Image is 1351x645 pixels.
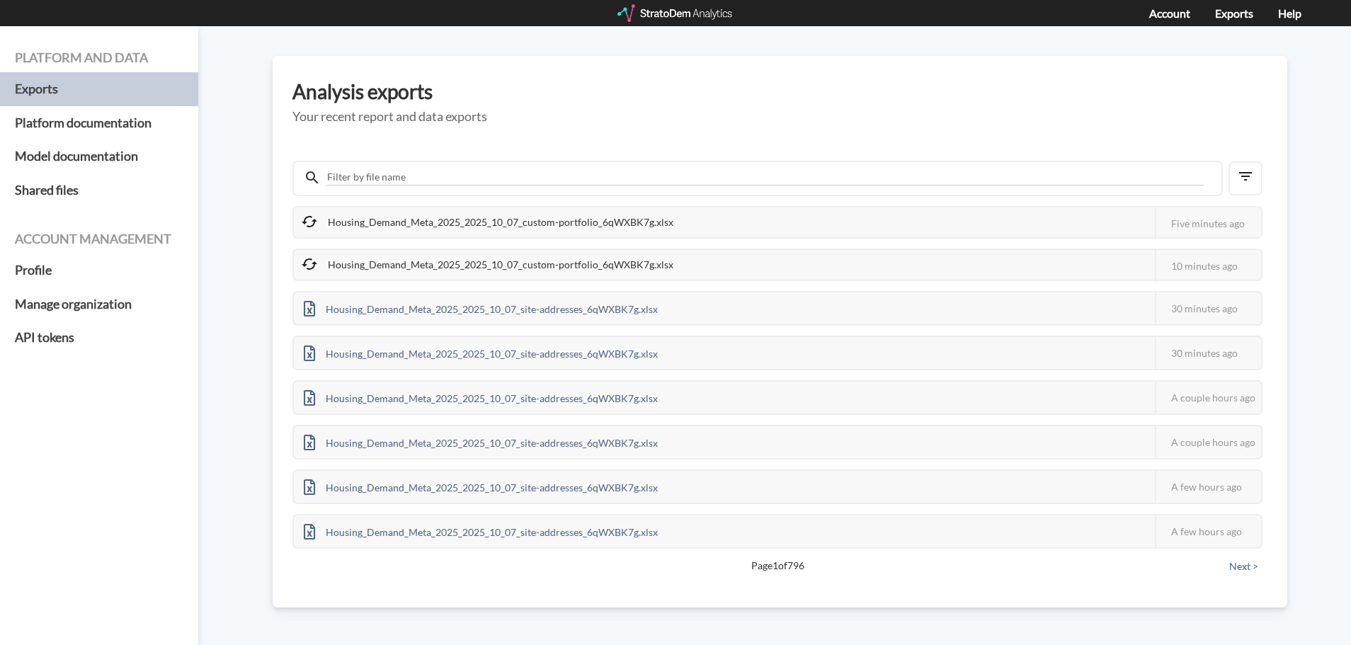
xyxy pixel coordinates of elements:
[1149,6,1190,20] a: Account
[342,559,1213,573] span: Page 1 of 796
[294,524,668,536] a: Housing_Demand_Meta_2025_2025_10_07_site-addresses_6qWXBK7g.xlsx
[294,435,668,447] a: Housing_Demand_Meta_2025_2025_10_07_site-addresses_6qWXBK7g.xlsx
[1155,337,1261,369] div: 30 minutes ago
[294,250,683,280] div: Housing_Demand_Meta_2025_2025_10_07_custom-portfolio_6qWXBK7g.xlsx
[1155,515,1261,547] div: A few hours ago
[294,346,668,358] a: Housing_Demand_Meta_2025_2025_10_07_site-addresses_6qWXBK7g.xlsx
[294,479,668,491] a: Housing_Demand_Meta_2025_2025_10_07_site-addresses_6qWXBK7g.xlsx
[15,51,183,65] h4: Platform and data
[294,426,668,458] div: Housing_Demand_Meta_2025_2025_10_07_site-addresses_6qWXBK7g.xlsx
[1155,426,1261,458] div: A couple hours ago
[1155,292,1261,324] div: 30 minutes ago
[15,287,183,321] a: Manage organization
[1155,471,1261,503] div: A few hours ago
[1155,250,1261,282] div: 10 minutes ago
[15,173,183,207] a: Shared files
[294,301,668,313] a: Housing_Demand_Meta_2025_2025_10_07_site-addresses_6qWXBK7g.xlsx
[294,207,683,237] div: Housing_Demand_Meta_2025_2025_10_07_custom-portfolio_6qWXBK7g.xlsx
[294,390,668,402] a: Housing_Demand_Meta_2025_2025_10_07_site-addresses_6qWXBK7g.xlsx
[15,232,183,246] h4: Account management
[294,382,668,413] div: Housing_Demand_Meta_2025_2025_10_07_site-addresses_6qWXBK7g.xlsx
[326,169,1204,185] input: Filter by file name
[15,72,183,106] a: Exports
[1225,559,1262,574] button: Next >
[294,292,668,324] div: Housing_Demand_Meta_2025_2025_10_07_site-addresses_6qWXBK7g.xlsx
[292,81,1267,103] h3: Analysis exports
[15,253,183,287] a: Profile
[15,321,183,355] a: API tokens
[1278,6,1301,20] a: Help
[1155,382,1261,413] div: A couple hours ago
[294,337,668,369] div: Housing_Demand_Meta_2025_2025_10_07_site-addresses_6qWXBK7g.xlsx
[294,471,668,503] div: Housing_Demand_Meta_2025_2025_10_07_site-addresses_6qWXBK7g.xlsx
[1215,6,1253,20] a: Exports
[1155,207,1261,239] div: Five minutes ago
[15,139,183,173] a: Model documentation
[294,515,668,547] div: Housing_Demand_Meta_2025_2025_10_07_site-addresses_6qWXBK7g.xlsx
[15,106,183,140] a: Platform documentation
[292,110,1267,124] h5: Your recent report and data exports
